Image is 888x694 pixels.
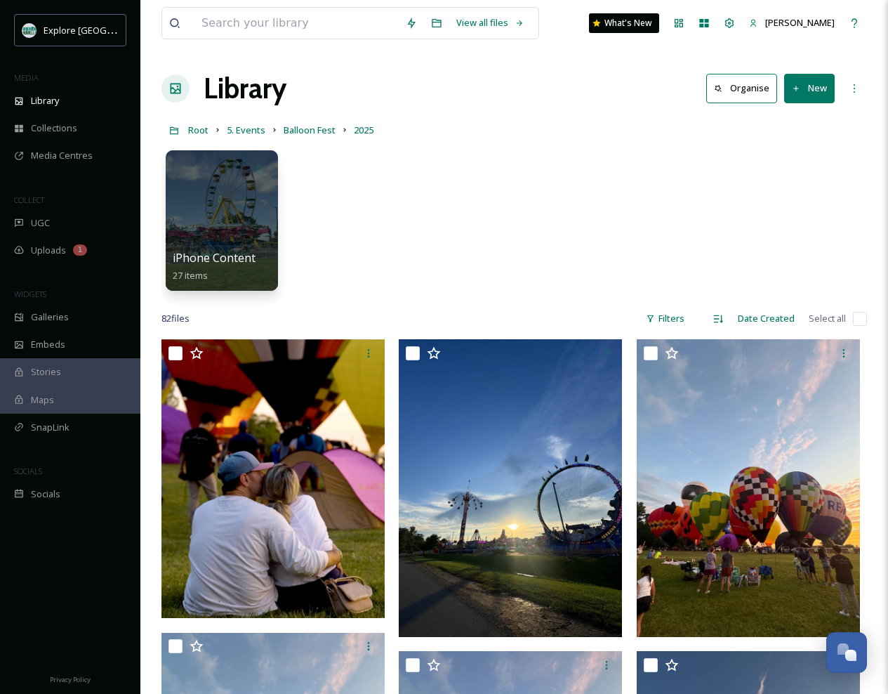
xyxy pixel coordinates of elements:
[826,632,867,673] button: Open Chat
[227,122,265,138] a: 5. Events
[194,8,399,39] input: Search your library
[31,244,66,257] span: Uploads
[173,269,208,282] span: 27 items
[706,74,784,103] a: Organise
[31,421,69,434] span: SnapLink
[31,216,50,230] span: UGC
[14,195,44,205] span: COLLECT
[22,23,37,37] img: 67e7af72-b6c8-455a-acf8-98e6fe1b68aa.avif
[31,310,69,324] span: Galleries
[161,312,190,325] span: 82 file s
[31,94,59,107] span: Library
[784,74,835,103] button: New
[14,466,42,476] span: SOCIALS
[50,670,91,687] a: Privacy Policy
[14,289,46,299] span: WIDGETS
[284,122,336,138] a: Balloon Fest
[31,393,54,407] span: Maps
[706,74,777,103] button: Organise
[589,13,659,33] a: What's New
[31,149,93,162] span: Media Centres
[188,122,208,138] a: Root
[354,122,373,138] a: 2025
[731,305,802,332] div: Date Created
[204,67,286,110] a: Library
[809,312,846,325] span: Select all
[284,124,336,136] span: Balloon Fest
[73,244,87,256] div: 1
[173,251,256,282] a: iPhone Content27 items
[31,365,61,379] span: Stories
[227,124,265,136] span: 5. Events
[161,339,385,618] img: romantic summer getaway in BHA.jpg
[44,23,237,37] span: Explore [GEOGRAPHIC_DATA][PERSON_NAME]
[742,9,842,37] a: [PERSON_NAME]
[50,675,91,684] span: Privacy Policy
[637,339,860,637] img: Balloonfest2025-24.jpg
[14,72,39,83] span: MEDIA
[399,339,622,637] img: Balloonfest2025-30.jpg
[188,124,208,136] span: Root
[354,124,373,136] span: 2025
[31,122,77,135] span: Collections
[173,250,256,266] span: iPhone Content
[449,9,531,37] a: View all files
[765,16,835,29] span: [PERSON_NAME]
[639,305,691,332] div: Filters
[31,338,65,351] span: Embeds
[31,487,60,501] span: Socials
